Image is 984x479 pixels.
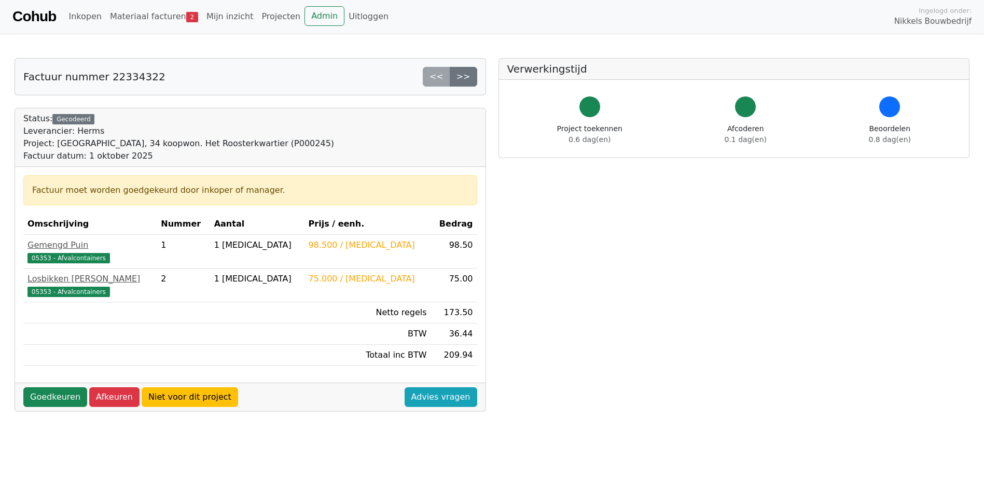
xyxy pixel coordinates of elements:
a: Advies vragen [405,387,477,407]
a: Projecten [257,6,304,27]
span: 2 [186,12,198,22]
div: 1 [MEDICAL_DATA] [214,273,300,285]
a: Admin [304,6,344,26]
div: Afcoderen [725,123,767,145]
div: Gecodeerd [52,114,94,124]
td: 2 [157,269,210,302]
td: Totaal inc BTW [304,345,431,366]
span: 0.6 dag(en) [569,135,611,144]
div: Gemengd Puin [27,239,153,251]
span: 0.8 dag(en) [869,135,911,144]
span: Nikkels Bouwbedrijf [894,16,972,27]
div: Project: [GEOGRAPHIC_DATA], 34 koopwon. Het Roosterkwartier (P000245) [23,137,334,150]
a: >> [450,67,477,87]
div: 98.500 / [MEDICAL_DATA] [309,239,427,251]
td: 1 [157,235,210,269]
th: Omschrijving [23,214,157,235]
h5: Factuur nummer 22334322 [23,71,165,83]
span: 05353 - Afvalcontainers [27,253,110,263]
td: 173.50 [431,302,477,323]
td: BTW [304,323,431,345]
div: Project toekennen [557,123,622,145]
div: Losbikken [PERSON_NAME] [27,273,153,285]
a: Niet voor dit project [142,387,238,407]
span: 0.1 dag(en) [725,135,767,144]
a: Goedkeuren [23,387,87,407]
span: Ingelogd onder: [919,6,972,16]
a: Gemengd Puin05353 - Afvalcontainers [27,239,153,264]
div: Factuur moet worden goedgekeurd door inkoper of manager. [32,184,468,196]
a: Cohub [12,4,56,29]
td: Netto regels [304,302,431,323]
div: Factuur datum: 1 oktober 2025 [23,150,334,162]
th: Prijs / eenh. [304,214,431,235]
div: 75.000 / [MEDICAL_DATA] [309,273,427,285]
div: 1 [MEDICAL_DATA] [214,239,300,251]
a: Inkopen [64,6,105,27]
div: Leverancier: Herms [23,125,334,137]
td: 75.00 [431,269,477,302]
div: Beoordelen [869,123,911,145]
th: Nummer [157,214,210,235]
h5: Verwerkingstijd [507,63,961,75]
td: 98.50 [431,235,477,269]
div: Status: [23,112,334,162]
a: Materiaal facturen2 [106,6,202,27]
a: Afkeuren [89,387,140,407]
a: Uitloggen [344,6,393,27]
a: Losbikken [PERSON_NAME]05353 - Afvalcontainers [27,273,153,298]
td: 209.94 [431,345,477,366]
span: 05353 - Afvalcontainers [27,287,110,297]
a: Mijn inzicht [202,6,258,27]
td: 36.44 [431,323,477,345]
th: Bedrag [431,214,477,235]
th: Aantal [210,214,304,235]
